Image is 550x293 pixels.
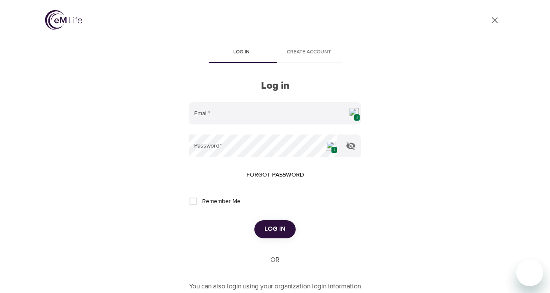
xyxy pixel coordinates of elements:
[280,48,337,57] span: Create account
[354,114,360,121] span: 1
[202,197,240,206] span: Remember Me
[516,259,543,286] iframe: Button to launch messaging window
[189,282,361,291] p: You can also login using your organization login information
[213,48,270,57] span: Log in
[189,43,361,63] div: disabled tabs example
[45,10,82,30] img: logo
[485,10,505,30] a: close
[267,255,283,265] div: OR
[264,224,286,235] span: Log in
[349,108,359,118] img: npw-badge-icon.svg
[246,170,304,180] span: Forgot password
[243,167,307,183] button: Forgot password
[326,141,336,151] img: npw-badge-icon.svg
[331,146,337,153] span: 1
[189,80,361,92] h2: Log in
[254,220,296,238] button: Log in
